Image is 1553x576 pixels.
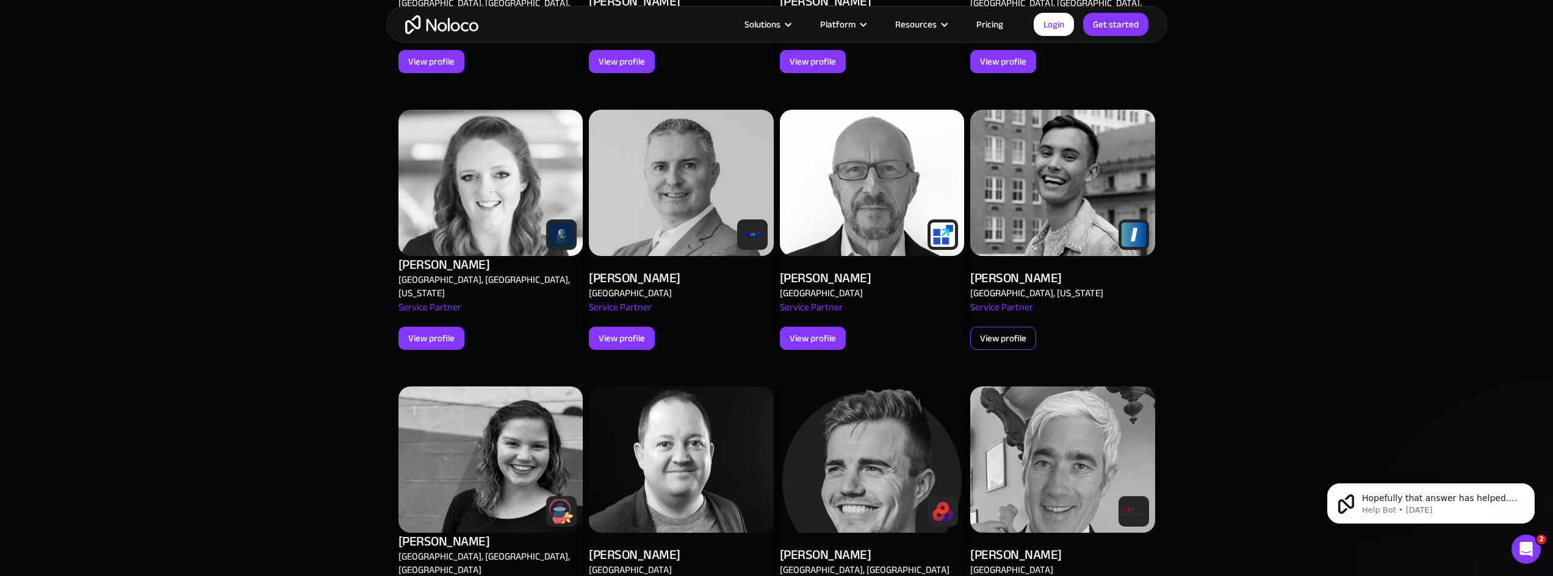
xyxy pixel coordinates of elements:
[1512,535,1541,564] iframe: Intercom live chat
[405,15,478,34] a: home
[780,286,863,300] div: [GEOGRAPHIC_DATA]
[970,386,1155,533] img: Alex Vyshnevskiy - Noloco app builder Expert
[398,94,583,365] a: Alex Vyshnevskiy - Noloco app builder Expert[PERSON_NAME][GEOGRAPHIC_DATA], [GEOGRAPHIC_DATA], [U...
[398,533,490,550] div: [PERSON_NAME]
[780,546,871,563] div: [PERSON_NAME]
[820,16,856,32] div: Platform
[589,300,652,327] div: Service Partner
[780,110,965,256] img: Alex Vyshnevskiy - Noloco app builder Expert
[1537,535,1546,544] span: 2
[880,16,961,32] div: Resources
[398,256,490,273] div: [PERSON_NAME]
[980,330,1026,346] div: View profile
[599,54,645,69] div: View profile
[1034,13,1074,36] a: Login
[805,16,880,32] div: Platform
[589,286,672,300] div: [GEOGRAPHIC_DATA]
[895,16,937,32] div: Resources
[589,546,680,563] div: [PERSON_NAME]
[790,54,836,69] div: View profile
[398,110,583,256] img: Alex Vyshnevskiy - Noloco app builder Expert
[970,110,1155,256] img: Alex Vyshnevskiy - Noloco app builder Expert
[780,269,871,286] div: [PERSON_NAME]
[970,300,1033,327] div: Service Partner
[980,54,1026,69] div: View profile
[1309,458,1553,543] iframe: Intercom notifications message
[970,546,1062,563] div: [PERSON_NAME]
[398,273,577,300] div: [GEOGRAPHIC_DATA], [GEOGRAPHIC_DATA], [US_STATE]
[744,16,780,32] div: Solutions
[961,16,1018,32] a: Pricing
[398,300,461,327] div: Service Partner
[398,386,583,533] img: Alex Vyshnevskiy - Noloco app builder Expert
[408,54,455,69] div: View profile
[780,94,965,365] a: Alex Vyshnevskiy - Noloco app builder Expert[PERSON_NAME][GEOGRAPHIC_DATA]Service PartnerView pro...
[729,16,805,32] div: Solutions
[408,330,455,346] div: View profile
[970,286,1103,300] div: [GEOGRAPHIC_DATA], [US_STATE]
[970,269,1062,286] div: [PERSON_NAME]
[780,300,843,327] div: Service Partner
[589,269,680,286] div: [PERSON_NAME]
[589,110,774,256] img: Alex Vyshnevskiy - Noloco app builder Expert
[780,386,965,533] img: Alex Vyshnevskiy - Noloco app builder Expert
[599,330,645,346] div: View profile
[970,94,1155,365] a: Alex Vyshnevskiy - Noloco app builder Expert[PERSON_NAME][GEOGRAPHIC_DATA], [US_STATE]Service Par...
[589,386,774,533] img: Alex Vyshnevskiy - Noloco app builder Expert
[790,330,836,346] div: View profile
[1083,13,1148,36] a: Get started
[589,94,774,365] a: Alex Vyshnevskiy - Noloco app builder Expert[PERSON_NAME][GEOGRAPHIC_DATA]Service PartnerView pro...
